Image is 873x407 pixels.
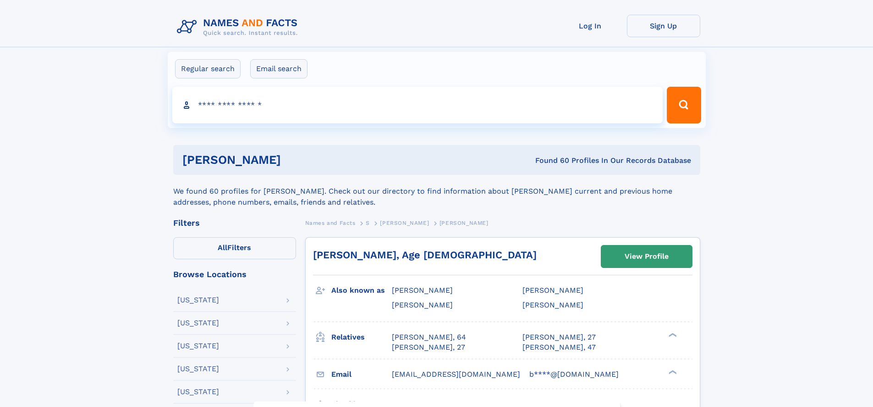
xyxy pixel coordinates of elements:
[331,283,392,298] h3: Also known as
[173,15,305,39] img: Logo Names and Facts
[218,243,227,252] span: All
[522,342,596,352] a: [PERSON_NAME], 47
[392,286,453,295] span: [PERSON_NAME]
[392,342,465,352] a: [PERSON_NAME], 27
[666,332,677,338] div: ❯
[173,219,296,227] div: Filters
[392,370,520,379] span: [EMAIL_ADDRESS][DOMAIN_NAME]
[366,220,370,226] span: S
[305,217,356,229] a: Names and Facts
[522,332,596,342] a: [PERSON_NAME], 27
[331,329,392,345] h3: Relatives
[173,270,296,279] div: Browse Locations
[522,301,583,309] span: [PERSON_NAME]
[177,388,219,396] div: [US_STATE]
[175,59,241,78] label: Regular search
[392,332,466,342] a: [PERSON_NAME], 64
[173,175,700,208] div: We found 60 profiles for [PERSON_NAME]. Check out our directory to find information about [PERSON...
[250,59,307,78] label: Email search
[172,87,663,123] input: search input
[177,342,219,350] div: [US_STATE]
[313,249,537,261] a: [PERSON_NAME], Age [DEMOGRAPHIC_DATA]
[177,365,219,373] div: [US_STATE]
[627,15,700,37] a: Sign Up
[380,217,429,229] a: [PERSON_NAME]
[392,301,453,309] span: [PERSON_NAME]
[331,367,392,382] h3: Email
[177,296,219,304] div: [US_STATE]
[554,15,627,37] a: Log In
[667,87,701,123] button: Search Button
[666,369,677,375] div: ❯
[408,156,691,166] div: Found 60 Profiles In Our Records Database
[380,220,429,226] span: [PERSON_NAME]
[625,246,669,267] div: View Profile
[182,154,408,166] h1: [PERSON_NAME]
[522,286,583,295] span: [PERSON_NAME]
[177,319,219,327] div: [US_STATE]
[601,245,692,268] a: View Profile
[173,237,296,259] label: Filters
[439,220,489,226] span: [PERSON_NAME]
[366,217,370,229] a: S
